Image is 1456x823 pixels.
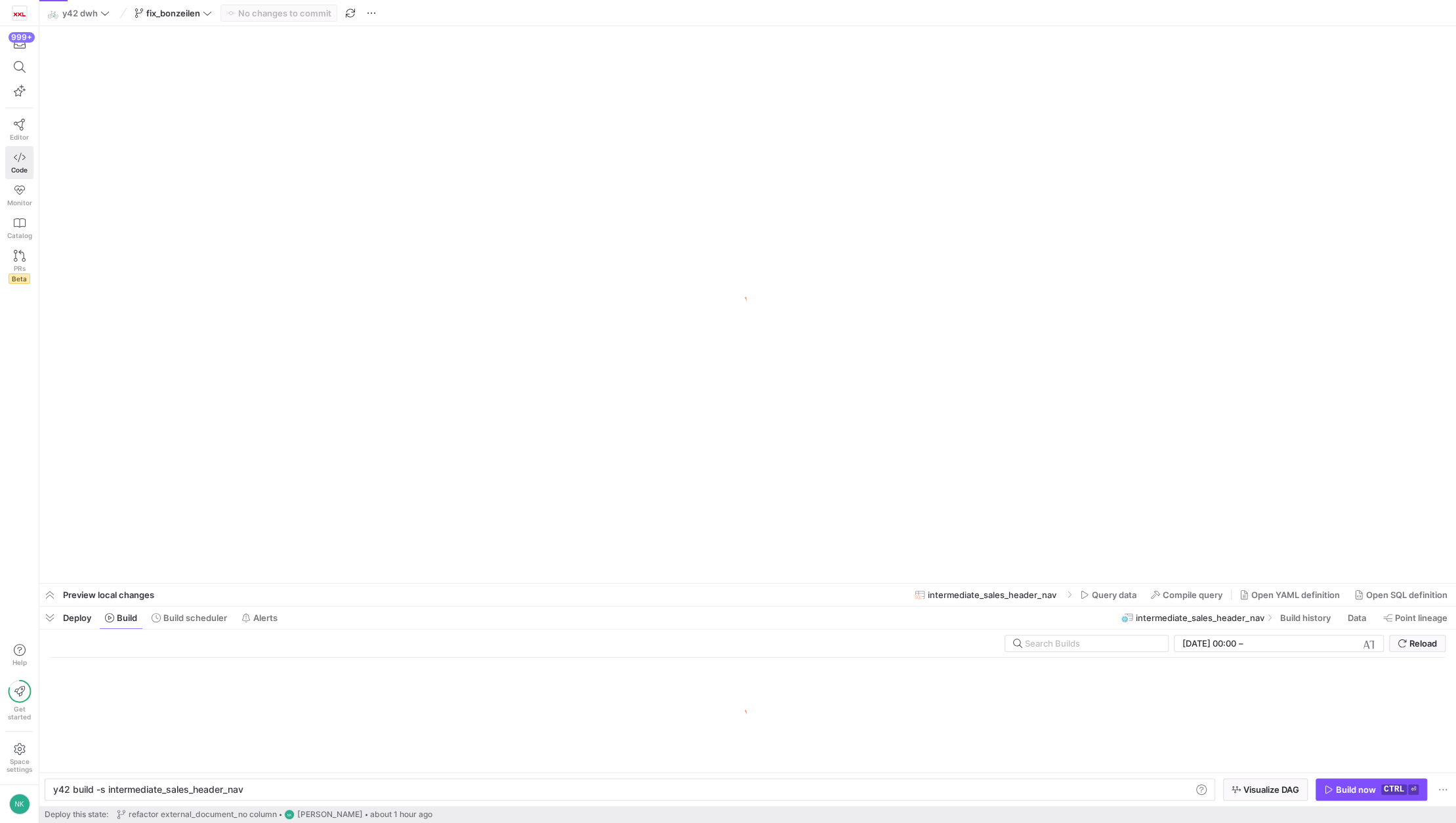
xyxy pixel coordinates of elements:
a: Catalog [5,212,33,245]
button: 🚲y42 dwh [45,5,113,22]
button: Alerts [236,607,283,629]
a: https://storage.googleapis.com/y42-prod-data-exchange/images/oGOSqxDdlQtxIPYJfiHrUWhjI5fT83rRj0ID... [5,2,33,24]
span: [PERSON_NAME] [297,810,363,819]
button: Compile query [1145,584,1228,606]
img: logo.gif [738,708,758,728]
span: Data [1348,612,1366,623]
span: intermediate_sales_header_nav [1136,612,1264,623]
span: Visualize DAG [1243,784,1299,795]
button: 999+ [5,31,33,55]
span: Get started [8,705,31,721]
span: Reload [1409,638,1437,649]
span: Help [11,658,28,666]
div: 999+ [9,32,35,43]
a: Monitor [5,179,33,212]
button: NK [5,790,33,818]
button: Data [1342,607,1375,629]
span: Open YAML definition [1251,590,1340,600]
span: y42 dwh [62,8,98,18]
span: Build [117,612,137,623]
div: Build now [1336,784,1376,795]
button: Getstarted [5,675,33,726]
kbd: ctrl [1381,784,1407,795]
span: Monitor [7,199,32,207]
span: – [1239,638,1243,649]
button: Open SQL definition [1348,584,1453,606]
div: NK [9,793,30,814]
button: refactor external_document_no columnNK[PERSON_NAME]about 1 hour ago [114,806,436,823]
a: Editor [5,113,33,146]
a: Code [5,146,33,179]
span: PRs [14,264,26,272]
span: Catalog [7,231,32,239]
span: Code [11,166,28,174]
button: Help [5,638,33,672]
span: intermediate_sales_header_nav [928,590,1056,600]
a: PRsBeta [5,245,33,289]
span: Compile query [1163,590,1222,600]
span: Deploy this state: [45,810,108,819]
button: Build nowctrl⏎ [1316,778,1427,801]
button: Build scheduler [146,607,233,629]
span: Alerts [253,612,278,623]
button: Build [99,607,143,629]
img: https://storage.googleapis.com/y42-prod-data-exchange/images/oGOSqxDdlQtxIPYJfiHrUWhjI5fT83rRj0ID... [13,7,26,20]
span: Deploy [63,612,91,623]
button: Build history [1274,607,1339,629]
button: Query data [1074,584,1142,606]
button: fix_bonzeilen [131,5,215,22]
img: logo.gif [738,295,758,315]
span: Build history [1280,612,1331,623]
span: Build scheduler [163,612,227,623]
span: 🚲 [48,9,57,18]
div: NK [284,809,295,820]
span: Point lineage [1395,612,1447,623]
span: refactor external_document_no column [129,810,277,819]
input: Search Builds [1025,638,1157,649]
span: Beta [9,273,30,284]
kbd: ⏎ [1408,784,1419,795]
span: Preview local changes [63,590,154,600]
span: y42 build -s intermediate_sales_header_nav [53,784,243,795]
input: End datetime [1246,638,1332,649]
button: Open YAML definition [1234,584,1346,606]
button: Reload [1389,635,1446,652]
span: fix_bonzeilen [146,8,200,18]
span: Space settings [7,757,32,773]
span: about 1 hour ago [370,810,432,819]
button: Visualize DAG [1223,778,1308,801]
a: Spacesettings [5,737,33,779]
span: Query data [1092,590,1136,600]
input: Start datetime [1182,638,1236,649]
span: Open SQL definition [1366,590,1447,600]
span: Editor [10,133,29,141]
button: Point lineage [1377,607,1453,629]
